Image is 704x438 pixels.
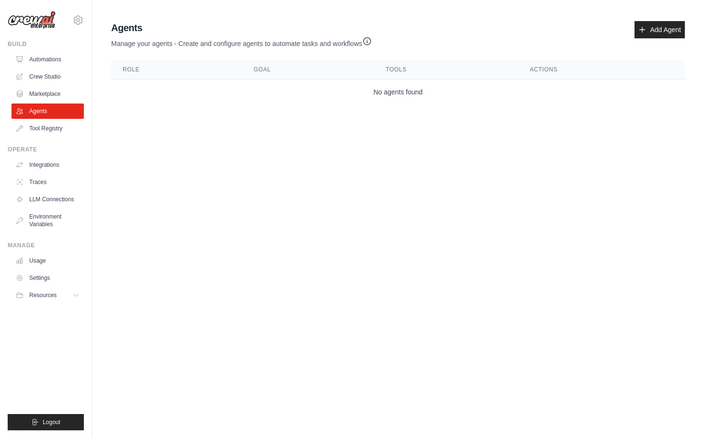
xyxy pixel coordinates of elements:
[12,104,84,119] a: Agents
[519,60,685,80] th: Actions
[12,209,84,232] a: Environment Variables
[111,80,685,105] td: No agents found
[111,35,372,48] p: Manage your agents - Create and configure agents to automate tasks and workflows
[374,60,519,80] th: Tools
[29,291,57,299] span: Resources
[12,69,84,84] a: Crew Studio
[12,121,84,136] a: Tool Registry
[12,86,84,102] a: Marketplace
[111,60,242,80] th: Role
[111,21,372,35] h2: Agents
[12,288,84,303] button: Resources
[8,11,56,29] img: Logo
[12,270,84,286] a: Settings
[242,60,374,80] th: Goal
[8,242,84,249] div: Manage
[12,157,84,173] a: Integrations
[12,253,84,268] a: Usage
[43,418,60,426] span: Logout
[12,52,84,67] a: Automations
[635,21,685,38] a: Add Agent
[8,40,84,48] div: Build
[12,174,84,190] a: Traces
[8,414,84,430] button: Logout
[12,192,84,207] a: LLM Connections
[8,146,84,153] div: Operate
